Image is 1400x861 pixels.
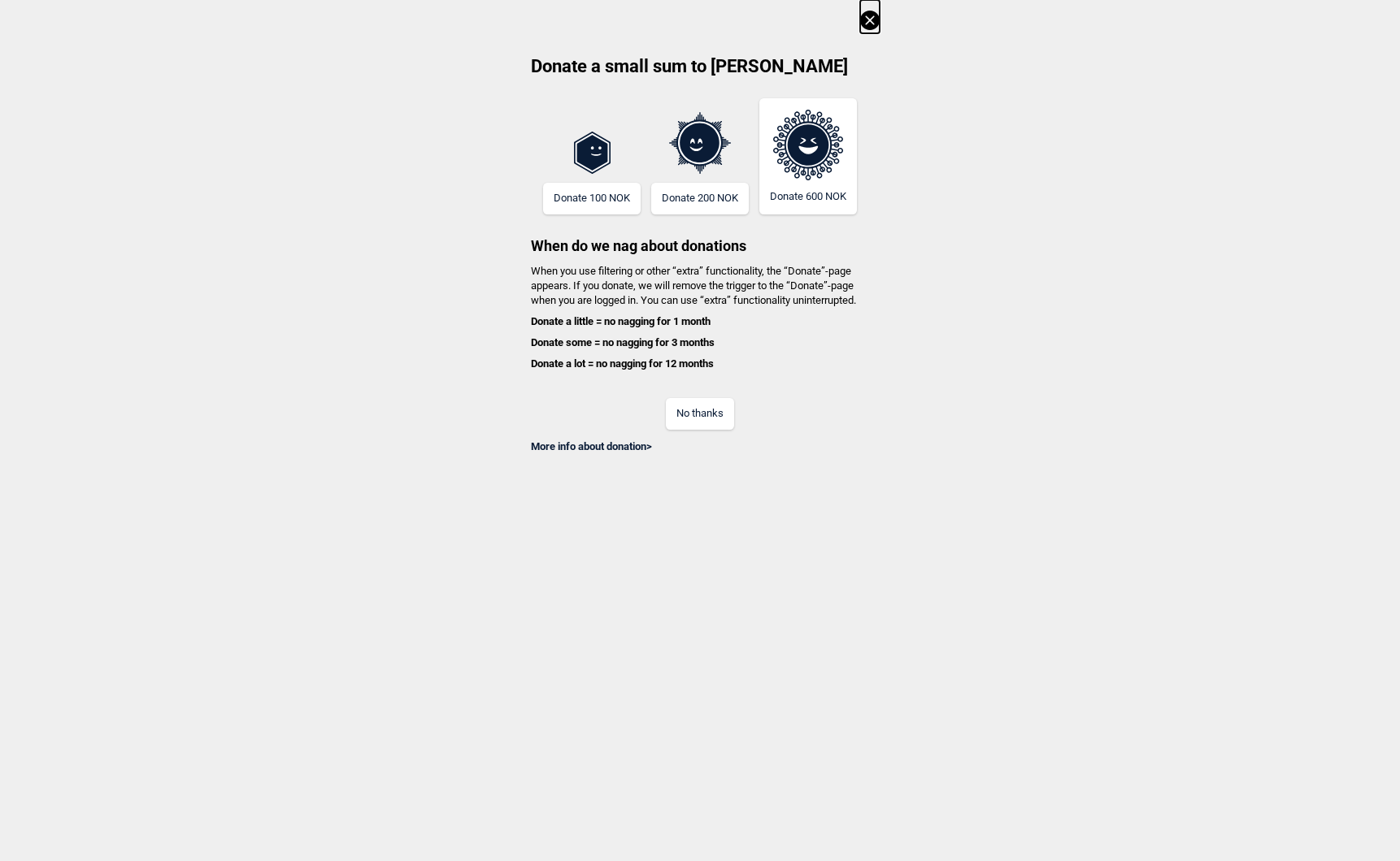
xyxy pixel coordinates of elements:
button: No thanks [666,398,734,430]
b: Donate some = no nagging for 3 months [531,336,715,348]
a: More info about donation> [531,440,652,452]
h3: When do we nag about donations [520,214,880,256]
h4: When you use filtering or other “extra” functionality, the “Donate”-page appears. If you donate, ... [520,264,880,372]
button: Donate 600 NOK [759,98,857,214]
button: Donate 200 NOK [651,183,749,214]
h2: Donate a small sum to [PERSON_NAME] [520,54,880,90]
b: Donate a little = no nagging for 1 month [531,315,711,327]
button: Donate 100 NOK [543,183,641,214]
b: Donate a lot = no nagging for 12 months [531,357,714,370]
